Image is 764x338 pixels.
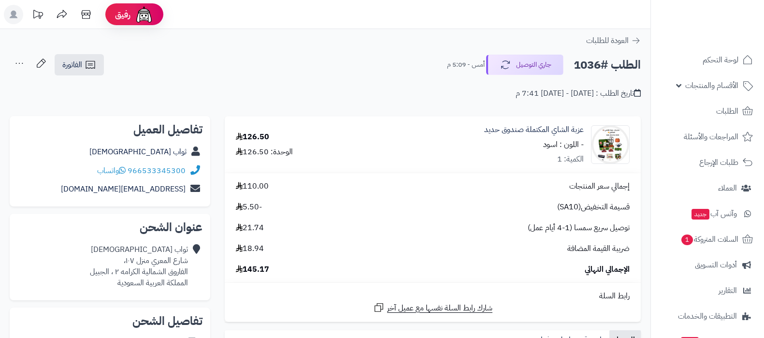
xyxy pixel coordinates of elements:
[55,54,104,75] a: الفاتورة
[516,88,641,99] div: تاريخ الطلب : [DATE] - [DATE] 7:41 م
[698,7,755,28] img: logo-2.png
[484,124,584,135] a: عزبة الشاي المكتملة صندوق حديد
[699,156,738,169] span: طلبات الإرجاع
[229,291,637,302] div: رابط السلة
[585,264,630,275] span: الإجمالي النهائي
[17,315,202,327] h2: تفاصيل الشحن
[657,253,758,277] a: أدوات التسويق
[574,55,641,75] h2: الطلب #1036
[586,35,641,46] a: العودة للطلبات
[719,284,737,297] span: التقارير
[61,183,186,195] a: [EMAIL_ADDRESS][DOMAIN_NAME]
[236,147,293,158] div: الوحدة: 126.50
[680,233,738,246] span: السلات المتروكة
[128,165,186,176] a: 966533345300
[657,202,758,225] a: وآتس آبجديد
[657,100,758,123] a: الطلبات
[703,53,738,67] span: لوحة التحكم
[236,264,269,275] span: 145.17
[567,243,630,254] span: ضريبة القيمة المضافة
[657,279,758,302] a: التقارير
[681,235,693,245] span: 1
[447,60,485,70] small: أمس - 5:09 م
[236,132,269,143] div: 126.50
[684,130,738,144] span: المراجعات والأسئلة
[716,104,738,118] span: الطلبات
[657,151,758,174] a: طلبات الإرجاع
[528,222,630,234] span: توصيل سريع سمسا (1-4 أيام عمل)
[115,9,130,20] span: رفيق
[691,207,737,220] span: وآتس آب
[26,5,50,27] a: تحديثات المنصة
[692,209,709,220] span: جديد
[236,222,264,234] span: 21.74
[236,202,262,213] span: -5.50
[591,125,629,164] img: 1836_68b6fd396304e_1112a3b6-90x90.jpeg
[718,181,737,195] span: العملاء
[586,35,629,46] span: العودة للطلبات
[657,125,758,148] a: المراجعات والأسئلة
[695,258,737,272] span: أدوات التسويق
[90,244,188,288] div: ثواب [DEMOGRAPHIC_DATA] شارع المعري منزل ١٠٧، الفاروق الشمالية الكرامه ٢ ، الجبيل المملكة العربية...
[678,309,737,323] span: التطبيقات والخدمات
[486,55,563,75] button: جاري التوصيل
[62,59,82,71] span: الفاتورة
[97,165,126,176] a: واتساب
[657,48,758,72] a: لوحة التحكم
[236,181,269,192] span: 110.00
[373,302,492,314] a: شارك رابط السلة نفسها مع عميل آخر
[387,303,492,314] span: شارك رابط السلة نفسها مع عميل آخر
[657,305,758,328] a: التطبيقات والخدمات
[236,243,264,254] span: 18.94
[557,154,584,165] div: الكمية: 1
[685,79,738,92] span: الأقسام والمنتجات
[657,176,758,200] a: العملاء
[134,5,154,24] img: ai-face.png
[543,139,584,150] small: - اللون : اسود
[569,181,630,192] span: إجمالي سعر المنتجات
[17,124,202,135] h2: تفاصيل العميل
[557,202,630,213] span: قسيمة التخفيض(SA10)
[17,221,202,233] h2: عنوان الشحن
[89,146,187,158] a: ثواب [DEMOGRAPHIC_DATA]
[657,228,758,251] a: السلات المتروكة1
